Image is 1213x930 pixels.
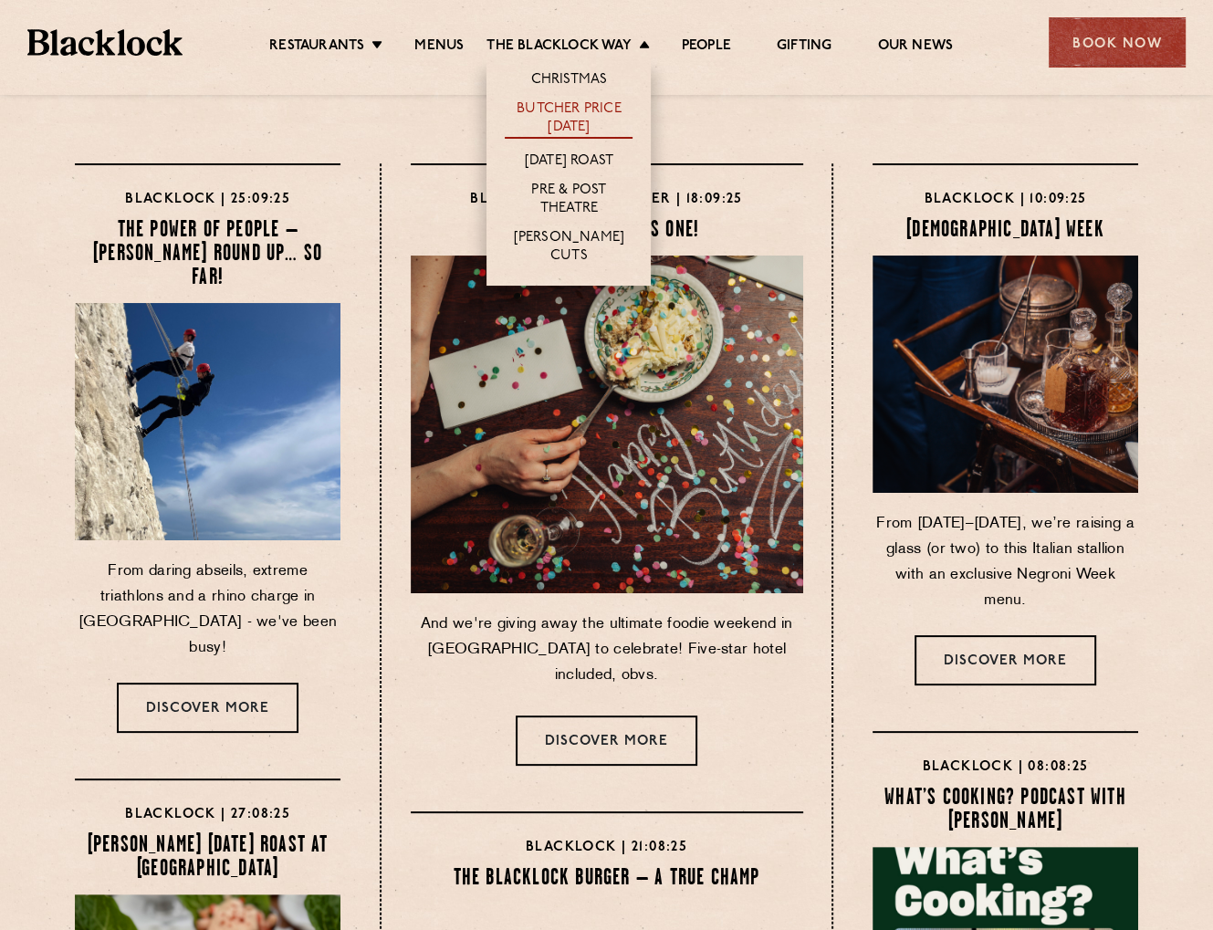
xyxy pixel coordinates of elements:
[873,787,1138,834] h4: What’s Cooking? Podcast with [PERSON_NAME]
[75,188,340,212] h4: Blacklock | 25:09:25
[27,29,183,56] img: BL_Textured_Logo-footer-cropped.svg
[516,716,697,766] a: Discover more
[525,152,613,172] a: [DATE] Roast
[505,229,633,267] a: [PERSON_NAME] Cuts
[505,182,633,220] a: Pre & Post Theatre
[411,188,803,212] h4: Blacklock Manchester | 18:09:25
[873,188,1138,212] h4: Blacklock | 10:09:25
[873,256,1138,493] img: Jun24-BLSummer-03730-Blank-labels--e1758200145668.jpg
[117,683,298,733] a: Discover more
[269,37,364,57] a: Restaurants
[411,219,803,243] h4: MANCHESTER TURNS ONE!
[75,803,340,827] h4: Blacklock | 27:08:25
[75,303,340,540] img: KoWl4P10ADDlSAyYs0GLmJ1O0fTzgqz3vghPAash.jpg
[75,834,340,882] h4: [PERSON_NAME] [DATE] Roast at [GEOGRAPHIC_DATA]
[530,71,607,91] a: Christmas
[486,37,631,57] a: The Blacklock Way
[75,219,340,290] h4: The Power of People – [PERSON_NAME] round up… so far!
[682,37,731,57] a: People
[411,611,803,688] p: And we're giving away the ultimate foodie weekend in [GEOGRAPHIC_DATA] to celebrate! Five-star ho...
[411,256,803,593] img: BIRTHDAY-CHEESECAKE-Apr25-Blacklock-6834-scaled.jpg
[873,219,1138,243] h4: [DEMOGRAPHIC_DATA] WEEK
[505,100,633,139] a: Butcher Price [DATE]
[873,511,1138,613] p: From [DATE]–[DATE], we’re raising a glass (or two) to this Italian stallion with an exclusive Neg...
[75,559,340,661] p: From daring abseils, extreme triathlons and a rhino charge in [GEOGRAPHIC_DATA] - we've been busy!
[777,37,831,57] a: Gifting
[1049,17,1186,68] div: Book Now
[411,836,803,860] h4: Blacklock | 21:08:25
[877,37,953,57] a: Our News
[873,756,1138,779] h4: Blacklock | 08:08:25
[915,635,1096,685] a: Discover more
[414,37,464,57] a: Menus
[411,867,803,891] h4: The Blacklock Burger – A True Champ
